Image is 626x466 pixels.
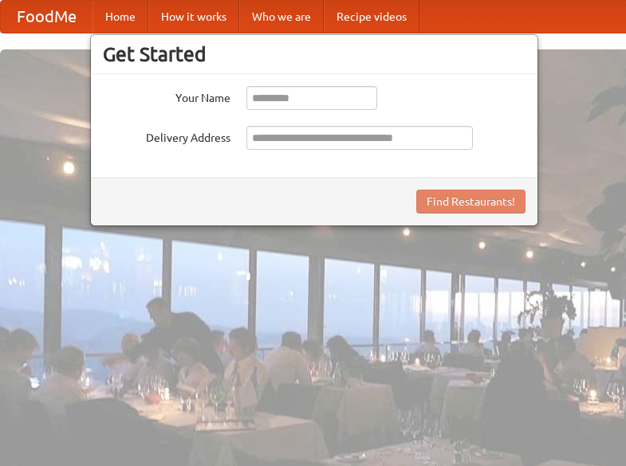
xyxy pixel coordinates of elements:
[103,126,230,146] label: Delivery Address
[324,1,419,33] a: Recipe videos
[416,190,526,213] button: Find Restaurants!
[239,1,324,33] a: Who we are
[1,1,93,33] a: FoodMe
[148,1,239,33] a: How it works
[93,1,148,33] a: Home
[103,86,230,106] label: Your Name
[103,42,526,66] h3: Get Started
